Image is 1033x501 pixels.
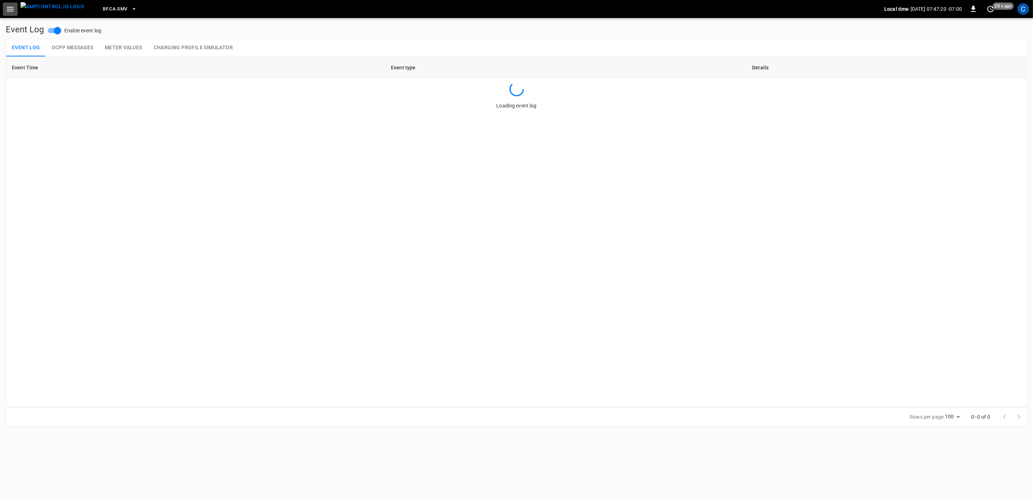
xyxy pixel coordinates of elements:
div: profile-icon [1018,3,1029,15]
img: ampcontrol.io logo [20,2,84,11]
th: Event Time [6,57,385,78]
button: BF.CA.SMV [100,2,139,16]
span: Enable event log [64,27,101,35]
p: Rows per page: [910,413,945,420]
span: BF.CA.SMV [103,5,127,13]
table: event log table [6,57,1027,78]
th: Details [746,57,1027,78]
button: set refresh interval [985,3,996,15]
span: 20 s ago [993,3,1014,10]
div: reports tabs [6,39,1027,56]
p: [DATE] 07:47:20 -07:00 [910,5,962,13]
th: Event type [385,57,746,78]
button: Meter Values [99,39,148,56]
p: Local time [884,5,909,13]
button: Event Log [6,39,46,56]
div: 100 [945,412,962,422]
button: OCPP Messages [46,39,99,56]
h5: Event Log [6,24,44,35]
button: Charging Profile Simulator [148,39,239,56]
span: Loading event log [496,103,536,109]
p: 0–0 of 0 [971,413,990,420]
